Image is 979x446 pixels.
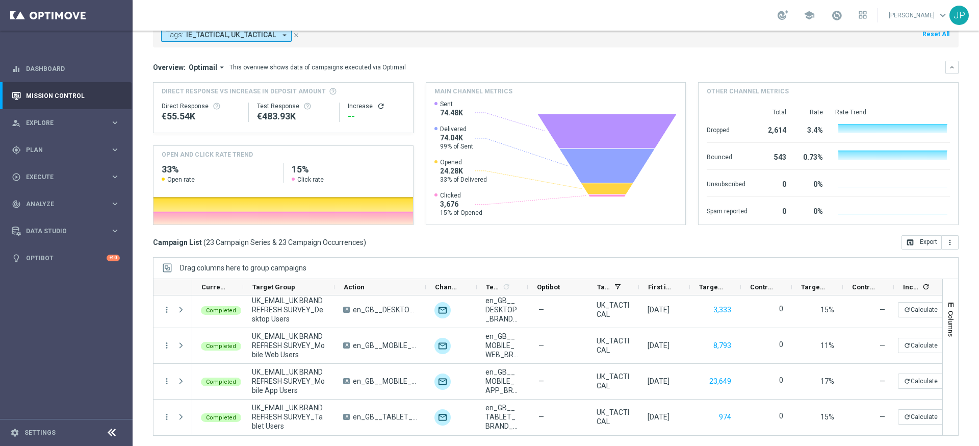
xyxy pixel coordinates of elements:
[434,302,451,318] img: Optimail
[804,10,815,21] span: school
[820,306,834,314] span: 15%
[12,55,120,82] div: Dashboard
[229,63,406,72] div: This overview shows data of campaigns executed via Optimail
[440,166,487,176] span: 24.28K
[26,201,110,207] span: Analyze
[26,147,110,153] span: Plan
[820,377,834,385] span: 17%
[901,238,959,246] multiple-options-button: Export to CSV
[597,336,630,355] span: UK_TACTICAL
[162,412,171,422] i: more_vert
[293,32,300,39] i: close
[904,413,911,420] i: refresh
[502,283,510,291] i: refresh
[11,200,120,208] button: track_changes Analyze keyboard_arrow_right
[434,374,451,390] img: Optimail
[486,283,501,291] span: Templates
[162,377,171,386] button: more_vert
[110,118,120,128] i: keyboard_arrow_right
[280,31,289,40] i: arrow_drop_down
[12,145,110,155] div: Plan
[12,118,21,128] i: person_search
[12,82,120,109] div: Mission Control
[26,244,107,271] a: Optibot
[760,121,786,137] div: 2,614
[343,414,350,420] span: A
[180,264,306,272] span: Drag columns here to group campaigns
[699,283,724,291] span: Targeted Customers
[11,65,120,73] div: equalizer Dashboard
[206,307,236,314] span: Completed
[648,305,669,314] div: 12 Sep 2025, Friday
[903,283,920,291] span: Increase
[186,63,229,72] button: Optimail arrow_drop_down
[537,283,560,291] span: Optibot
[110,172,120,182] i: keyboard_arrow_right
[189,63,217,72] span: Optimail
[440,200,482,209] span: 3,676
[110,226,120,236] i: keyboard_arrow_right
[904,342,911,349] i: refresh
[440,100,463,108] span: Sent
[343,378,350,384] span: A
[348,102,404,110] div: Increase
[440,133,473,142] span: 74.04K
[922,283,930,291] i: refresh
[377,102,385,110] button: refresh
[162,87,326,96] span: Direct Response VS Increase In Deposit Amount
[162,110,240,122] div: €55,538
[779,340,783,349] label: 0
[538,305,544,314] span: —
[440,142,473,151] span: 99% of Sent
[257,110,331,122] div: €483,926
[906,238,914,246] i: open_in_browser
[353,377,417,386] span: en_GB__MOBILE_APP_BRAND_REFRESH_SURVEY__NVIP_EMA_SER_MIX_W37
[167,176,195,184] span: Open rate
[712,304,732,316] button: 3,333
[820,341,834,350] span: 11%
[760,108,786,116] div: Total
[11,227,120,235] button: Data Studio keyboard_arrow_right
[26,174,110,180] span: Execute
[11,173,120,181] button: play_circle_outline Execute keyboard_arrow_right
[252,367,326,395] span: UK_EMAIL_UK BRAND REFRESH SURVEY_Mobile App Users
[648,283,673,291] span: First in Range
[11,119,120,127] button: person_search Explore keyboard_arrow_right
[648,412,669,422] div: 12 Sep 2025, Friday
[11,254,120,262] button: lightbulb Optibot +10
[945,61,959,74] button: keyboard_arrow_down
[26,120,110,126] span: Explore
[162,102,240,110] div: Direct Response
[707,148,748,164] div: Bounced
[364,238,366,247] span: )
[343,307,350,313] span: A
[162,341,171,350] button: more_vert
[11,146,120,154] button: gps_fixed Plan keyboard_arrow_right
[750,283,775,291] span: Control Customers
[26,55,120,82] a: Dashboard
[779,411,783,420] label: 0
[434,338,451,354] img: Optimail
[434,87,512,96] h4: Main channel metrics
[707,87,789,96] h4: Other channel metrics
[435,283,459,291] span: Channel
[948,64,956,71] i: keyboard_arrow_down
[252,296,326,324] span: UK_EMAIL_UK BRAND REFRESH SURVEY_Desktop Users
[153,63,186,72] h3: Overview:
[648,377,669,386] div: 12 Sep 2025, Friday
[707,121,748,137] div: Dropped
[201,377,241,386] colored-tag: Completed
[880,413,885,421] span: —
[161,29,292,42] button: Tags: IE_TACTICAL, UK_TACTICAL arrow_drop_down
[648,341,669,350] div: 12 Sep 2025, Friday
[708,375,732,388] button: 23,649
[26,82,120,109] a: Mission Control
